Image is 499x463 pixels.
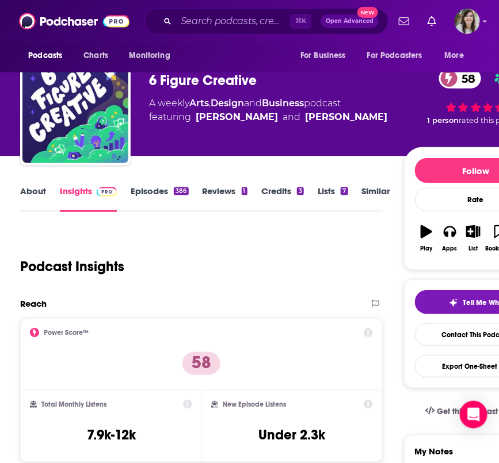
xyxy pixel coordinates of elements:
img: tell me why sparkle [449,298,458,307]
span: featuring [149,110,387,124]
input: Search podcasts, credits, & more... [176,12,290,30]
a: Business [262,98,304,109]
h2: Reach [20,298,47,309]
span: New [357,7,378,18]
button: Show profile menu [455,9,480,34]
h2: New Episode Listens [223,400,286,408]
div: Open Intercom Messenger [460,401,487,429]
a: Episodes386 [131,186,188,212]
a: Chris Graham [196,110,278,124]
span: , [209,98,211,109]
a: Credits3 [261,186,304,212]
img: Podchaser - Follow, Share and Rate Podcasts [19,10,129,32]
button: open menu [360,45,439,67]
a: Brian Hood [305,110,387,124]
a: Similar [362,186,390,212]
a: InsightsPodchaser Pro [60,186,117,212]
span: For Business [300,48,346,64]
a: Design [211,98,244,109]
div: 7 [341,187,348,195]
p: 58 [182,352,220,375]
div: Apps [443,245,458,252]
h2: Power Score™ [44,329,89,337]
button: Play [415,218,439,259]
img: Podchaser Pro [97,187,117,196]
span: Podcasts [28,48,62,64]
span: Monitoring [129,48,170,64]
span: More [445,48,464,64]
a: Charts [76,45,115,67]
span: Charts [83,48,108,64]
div: A weekly podcast [149,97,387,124]
a: Show notifications dropdown [394,11,414,31]
div: List [469,245,478,252]
img: User Profile [455,9,480,34]
span: 1 person [428,116,459,125]
img: 6 Figure Creative [22,57,128,163]
h3: 7.9k-12k [87,426,136,443]
h2: Total Monthly Listens [41,400,106,408]
h3: Under 2.3k [259,426,326,443]
span: For Podcasters [367,48,422,64]
a: Arts [189,98,209,109]
button: Open AdvancedNew [321,14,379,28]
div: 1 [242,187,247,195]
button: open menu [20,45,77,67]
span: and [283,110,300,124]
span: and [244,98,262,109]
button: open menu [292,45,360,67]
h1: Podcast Insights [20,258,124,275]
a: 58 [439,68,482,88]
button: List [462,218,485,259]
div: Search podcasts, credits, & more... [144,8,388,34]
a: Reviews1 [203,186,247,212]
span: 58 [451,68,482,88]
div: 386 [174,187,188,195]
span: Logged in as devinandrade [455,9,480,34]
span: Open Advanced [326,18,374,24]
div: Play [421,245,433,252]
button: open menu [121,45,185,67]
button: open menu [437,45,479,67]
button: Apps [438,218,462,259]
a: About [20,186,46,212]
span: ⌘ K [290,14,311,29]
div: 3 [297,187,304,195]
a: Lists7 [318,186,348,212]
a: Show notifications dropdown [423,11,441,31]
